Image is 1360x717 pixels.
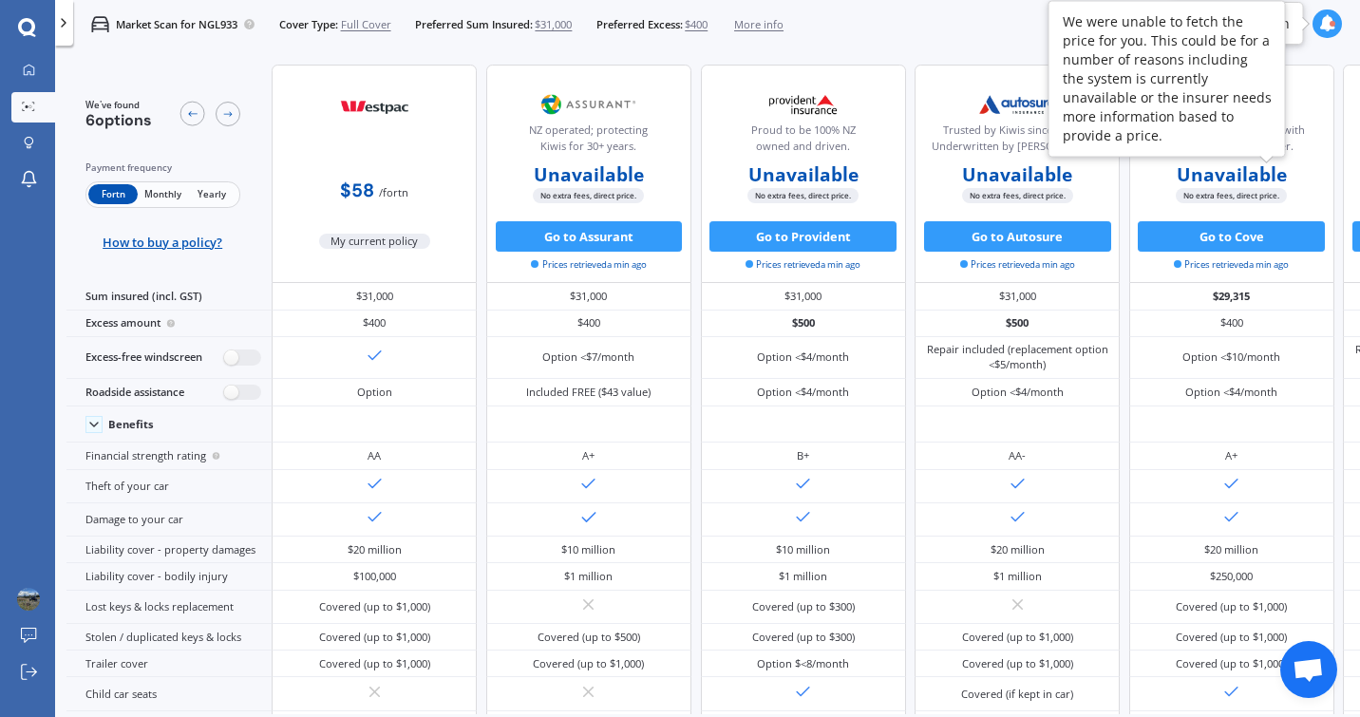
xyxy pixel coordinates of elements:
[1185,385,1277,400] div: Option <$4/month
[272,311,477,337] div: $400
[1129,311,1334,337] div: $400
[967,85,1067,123] img: Autosure.webp
[701,311,906,337] div: $500
[319,599,430,614] div: Covered (up to $1,000)
[88,184,138,204] span: Fortn
[962,188,1073,202] span: No extra fees, direct price.
[66,379,272,406] div: Roadside assistance
[534,167,644,182] b: Unavailable
[924,221,1111,252] button: Go to Autosure
[340,179,374,202] b: $58
[348,542,402,557] div: $20 million
[993,569,1042,584] div: $1 million
[535,17,572,32] span: $31,000
[928,123,1106,160] div: Trusted by Kiwis since [DATE]. Underwritten by [PERSON_NAME].
[1225,448,1237,463] div: A+
[596,17,683,32] span: Preferred Excess:
[66,591,272,624] div: Lost keys & locks replacement
[319,630,430,645] div: Covered (up to $1,000)
[66,283,272,310] div: Sum insured (incl. GST)
[526,385,651,400] div: Included FREE ($43 value)
[486,311,691,337] div: $400
[531,258,646,272] span: Prices retrieved a min ago
[341,17,391,32] span: Full Cover
[757,349,849,365] div: Option <$4/month
[926,342,1108,372] div: Repair included (replacement option <$5/month)
[272,283,477,310] div: $31,000
[353,569,396,584] div: $100,000
[1176,630,1287,645] div: Covered (up to $1,000)
[66,470,272,503] div: Theft of your car
[108,418,154,431] div: Benefits
[66,503,272,537] div: Damage to your car
[138,184,187,204] span: Monthly
[66,563,272,590] div: Liability cover - bodily injury
[915,311,1120,337] div: $500
[747,188,859,202] span: No extra fees, direct price.
[66,677,272,710] div: Child car seats
[66,537,272,563] div: Liability cover - property damages
[752,630,855,645] div: Covered (up to $300)
[415,17,533,32] span: Preferred Sum Insured:
[538,85,639,123] img: Assurant.png
[752,599,855,614] div: Covered (up to $300)
[1204,542,1258,557] div: $20 million
[1129,283,1334,310] div: $29,315
[533,188,644,202] span: No extra fees, direct price.
[685,17,708,32] span: $400
[66,311,272,337] div: Excess amount
[1177,167,1287,182] b: Unavailable
[542,349,634,365] div: Option <$7/month
[1182,349,1280,365] div: Option <$10/month
[779,569,827,584] div: $1 million
[1009,448,1026,463] div: AA-
[701,283,906,310] div: $31,000
[962,167,1072,182] b: Unavailable
[748,167,859,182] b: Unavailable
[734,17,784,32] span: More info
[915,283,1120,310] div: $31,000
[279,17,338,32] span: Cover Type:
[66,624,272,651] div: Stolen / duplicated keys & locks
[357,385,392,400] div: Option
[991,542,1045,557] div: $20 million
[103,235,222,250] span: How to buy a policy?
[1176,188,1287,202] span: No extra fees, direct price.
[960,258,1075,272] span: Prices retrieved a min ago
[713,123,892,160] div: Proud to be 100% NZ owned and driven.
[325,88,425,126] img: Wespac.png
[496,221,683,252] button: Go to Assurant
[66,651,272,677] div: Trailer cover
[85,110,152,130] span: 6 options
[379,185,408,199] span: / fortn
[972,385,1064,400] div: Option <$4/month
[91,15,109,33] img: car.f15378c7a67c060ca3f3.svg
[1138,221,1325,252] button: Go to Cove
[709,221,897,252] button: Go to Provident
[66,337,272,379] div: Excess-free windscreen
[1210,569,1253,584] div: $250,000
[85,160,240,176] div: Payment frequency
[776,542,830,557] div: $10 million
[961,687,1073,702] div: Covered (if kept in car)
[319,234,431,249] span: My current policy
[561,542,615,557] div: $10 million
[753,85,854,123] img: Provident.png
[757,656,849,671] div: Option $<8/month
[538,630,640,645] div: Covered (up to $500)
[962,656,1073,671] div: Covered (up to $1,000)
[1176,599,1287,614] div: Covered (up to $1,000)
[533,656,644,671] div: Covered (up to $1,000)
[486,283,691,310] div: $31,000
[66,443,272,469] div: Financial strength rating
[116,17,237,32] p: Market Scan for NGL933
[582,448,595,463] div: A+
[187,184,236,204] span: Yearly
[757,385,849,400] div: Option <$4/month
[962,630,1073,645] div: Covered (up to $1,000)
[368,448,381,463] div: AA
[564,569,613,584] div: $1 million
[1174,258,1289,272] span: Prices retrieved a min ago
[746,258,860,272] span: Prices retrieved a min ago
[500,123,678,160] div: NZ operated; protecting Kiwis for 30+ years.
